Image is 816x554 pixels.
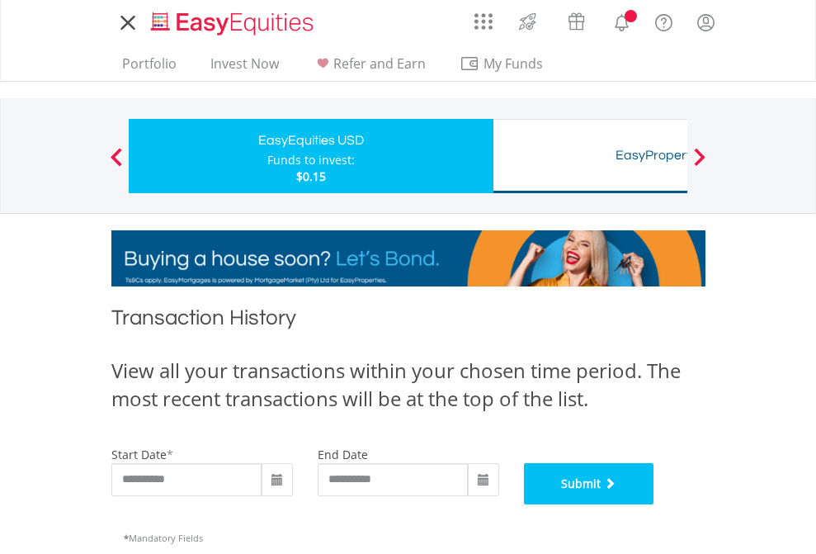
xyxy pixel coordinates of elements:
a: Notifications [601,4,643,37]
img: EasyMortage Promotion Banner [111,230,705,286]
img: thrive-v2.svg [514,8,541,35]
div: EasyEquities USD [139,129,483,152]
span: My Funds [460,53,568,74]
a: AppsGrid [464,4,503,31]
label: end date [318,447,368,462]
h1: Transaction History [111,303,705,340]
img: EasyEquities_Logo.png [148,10,320,37]
span: $0.15 [296,168,326,184]
span: Mandatory Fields [124,532,203,544]
div: View all your transactions within your chosen time period. The most recent transactions will be a... [111,357,705,414]
span: Refer and Earn [333,54,426,73]
a: Refer and Earn [306,55,432,81]
img: grid-menu-icon.svg [474,12,493,31]
div: Funds to invest: [267,152,355,168]
a: Portfolio [116,55,183,81]
a: FAQ's and Support [643,4,685,37]
button: Submit [524,463,654,504]
button: Previous [100,156,133,173]
label: start date [111,447,167,462]
a: Invest Now [204,55,285,81]
a: My Profile [685,4,727,40]
img: vouchers-v2.svg [563,8,590,35]
a: Vouchers [552,4,601,35]
button: Next [683,156,716,173]
a: Home page [144,4,320,37]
